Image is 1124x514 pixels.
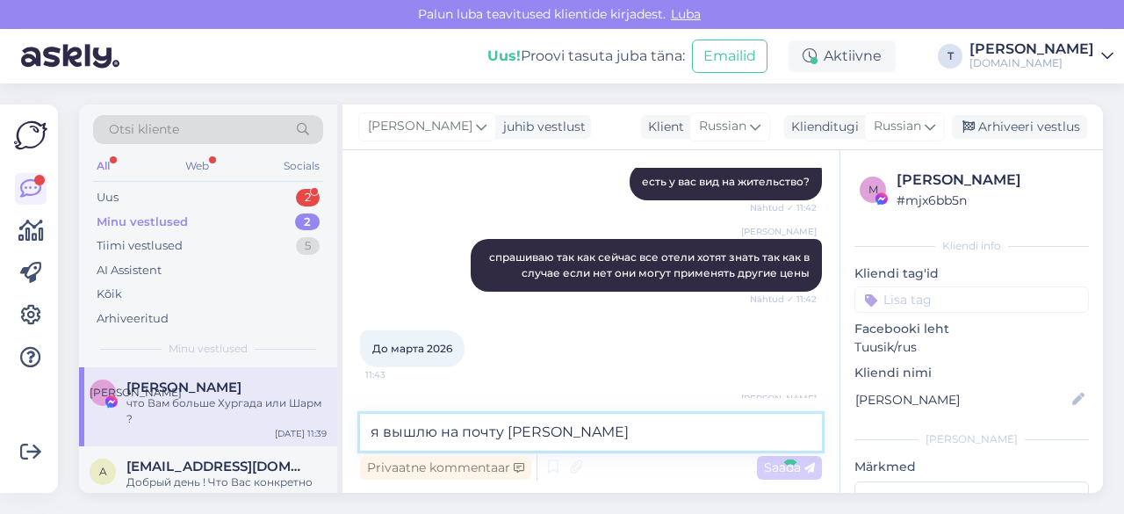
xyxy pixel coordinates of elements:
div: 2 [296,189,320,206]
div: Tiimi vestlused [97,237,183,255]
span: есть у вас вид на жительство? [642,175,810,188]
div: [PERSON_NAME] [969,42,1094,56]
div: Proovi tasuta juba täna: [487,46,685,67]
span: a [99,465,107,478]
input: Lisa tag [854,286,1089,313]
span: Russian [699,117,746,136]
div: Arhiveeritud [97,310,169,328]
button: Emailid [692,40,767,73]
div: Web [182,155,213,177]
input: Lisa nimi [855,390,1069,409]
div: Socials [280,155,323,177]
a: [PERSON_NAME][DOMAIN_NAME] [969,42,1113,70]
div: [PERSON_NAME] [854,431,1089,447]
div: Minu vestlused [97,214,188,231]
div: juhib vestlust [496,118,586,136]
b: Uus! [487,47,521,64]
div: AI Assistent [97,262,162,279]
span: Nähtud ✓ 11:42 [750,293,817,306]
div: Klienditugi [784,118,859,136]
span: Luba [666,6,706,22]
span: До марта 2026 [372,342,452,355]
span: m [868,183,878,196]
div: Kliendi info [854,238,1089,254]
div: Arhiveeri vestlus [952,115,1087,139]
span: Otsi kliente [109,120,179,139]
div: All [93,155,113,177]
span: 11:43 [365,368,431,381]
div: [DATE] 11:39 [275,427,327,440]
div: T [938,44,962,69]
span: [PERSON_NAME] [741,225,817,238]
div: что Вам больше Хургада или Шарм ? [126,395,327,427]
img: Askly Logo [14,119,47,152]
div: Kõik [97,286,122,303]
div: Добрый день ! Что Вас конкретно интересует спрашивайте ) [126,474,327,506]
span: Minu vestlused [169,341,248,357]
p: Tuusik/rus [854,338,1089,357]
p: Facebooki leht [854,320,1089,338]
div: # mjx6bb5n [897,191,1084,210]
div: [DOMAIN_NAME] [969,56,1094,70]
span: [PERSON_NAME] [741,392,817,405]
p: Kliendi tag'id [854,264,1089,283]
div: [PERSON_NAME] [897,170,1084,191]
span: aleksandradamenko3@gmail.com [126,459,309,474]
div: 5 [296,237,320,255]
p: Kliendi nimi [854,364,1089,382]
span: Nähtud ✓ 11:42 [750,201,817,214]
span: Russian [874,117,921,136]
div: Uus [97,189,119,206]
span: Ирина Марченко [126,380,241,395]
div: Aktiivne [789,40,896,72]
div: Klient [641,118,684,136]
span: спрашиваю так как сейчас все отели хотят знать так как в случае если нет они могут применять друг... [489,250,812,279]
div: 2 [295,214,320,231]
span: [PERSON_NAME] [368,117,472,136]
span: [PERSON_NAME] [90,386,182,399]
p: Märkmed [854,458,1089,476]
